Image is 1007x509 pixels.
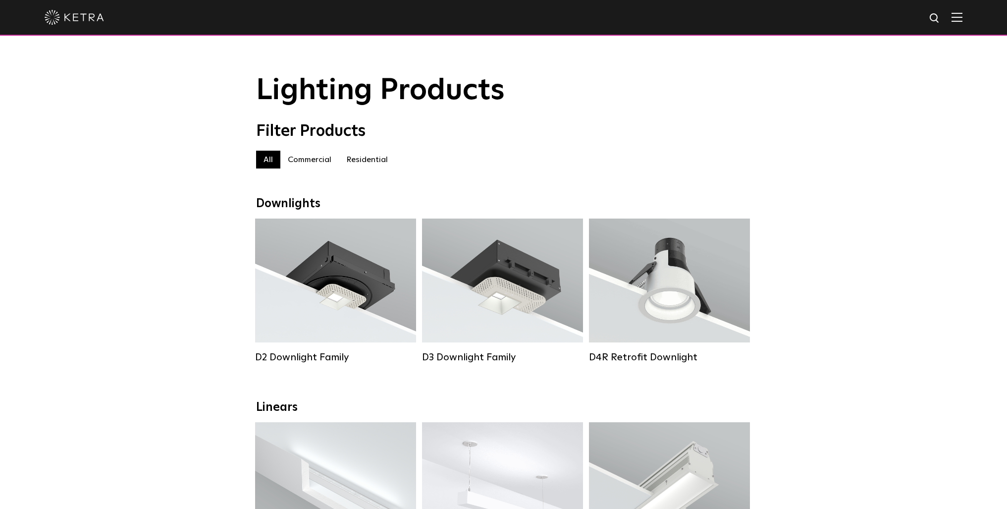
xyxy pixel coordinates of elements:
label: Residential [339,151,395,169]
img: ketra-logo-2019-white [45,10,104,25]
div: Filter Products [256,122,751,141]
div: Linears [256,400,751,415]
img: Hamburger%20Nav.svg [952,12,962,22]
div: Downlights [256,197,751,211]
div: D4R Retrofit Downlight [589,351,750,363]
label: All [256,151,280,169]
span: Lighting Products [256,76,505,106]
label: Commercial [280,151,339,169]
a: D3 Downlight Family Lumen Output:700 / 900 / 1100Colors:White / Black / Silver / Bronze / Paintab... [422,219,583,367]
a: D2 Downlight Family Lumen Output:1200Colors:White / Black / Gloss Black / Silver / Bronze / Silve... [255,219,416,367]
div: D2 Downlight Family [255,351,416,363]
div: D3 Downlight Family [422,351,583,363]
a: D4R Retrofit Downlight Lumen Output:800Colors:White / BlackBeam Angles:15° / 25° / 40° / 60°Watta... [589,219,750,367]
img: search icon [929,12,941,25]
